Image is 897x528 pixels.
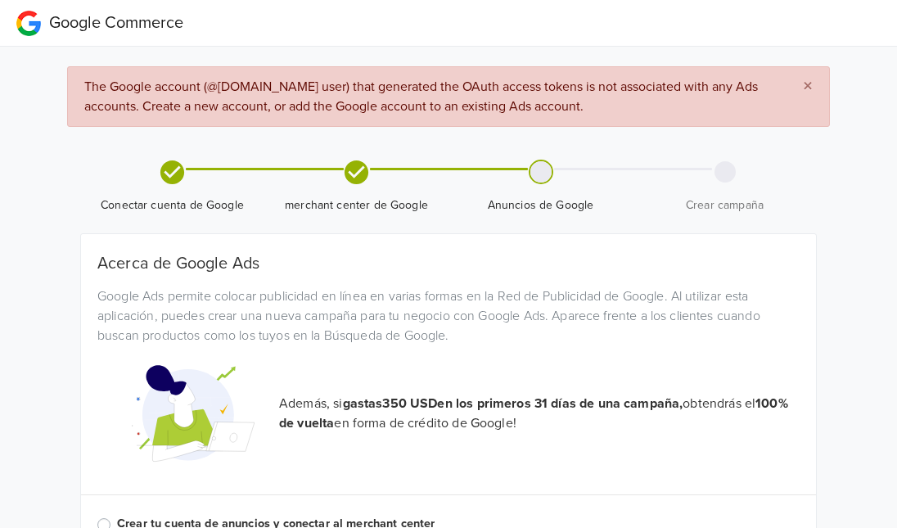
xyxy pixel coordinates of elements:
[85,287,812,345] div: Google Ads permite colocar publicidad en línea en varias formas en la Red de Publicidad de Google...
[87,197,258,214] span: Conectar cuenta de Google
[803,74,813,98] span: ×
[97,254,800,273] h5: Acerca de Google Ads
[49,13,183,33] span: Google Commerce
[639,197,810,214] span: Crear campaña
[132,352,255,475] img: Google Promotional Codes
[787,67,829,106] button: Close
[271,197,442,214] span: merchant center de Google
[343,395,683,412] strong: gastas 350 USD en los primeros 31 días de una campaña,
[84,79,758,115] span: The Google account (@[DOMAIN_NAME] user) that generated the OAuth access tokens is not associated...
[455,197,626,214] span: Anuncios de Google
[279,394,800,433] p: Además, si obtendrás el en forma de crédito de Google!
